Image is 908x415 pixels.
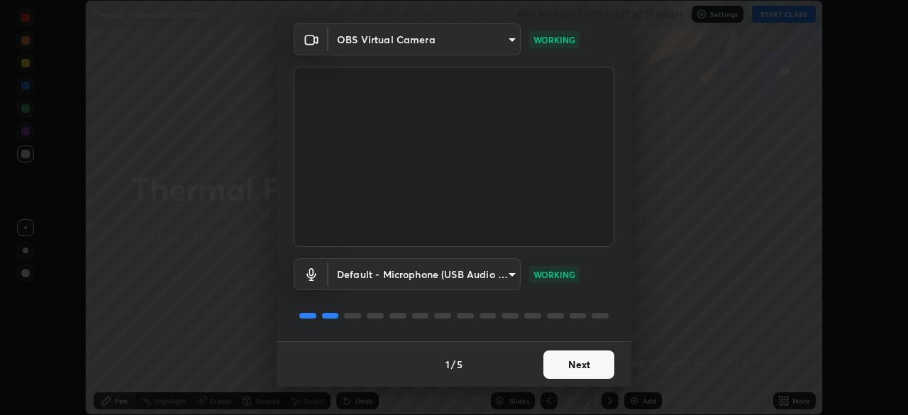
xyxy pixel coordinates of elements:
h4: 1 [445,357,450,372]
h4: / [451,357,455,372]
h4: 5 [457,357,463,372]
div: OBS Virtual Camera [328,258,521,290]
p: WORKING [533,268,575,281]
button: Next [543,350,614,379]
p: WORKING [533,33,575,46]
div: OBS Virtual Camera [328,23,521,55]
